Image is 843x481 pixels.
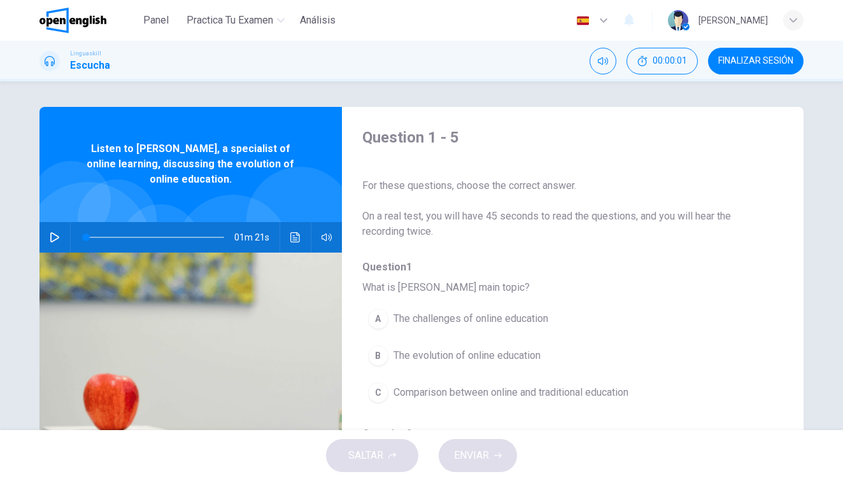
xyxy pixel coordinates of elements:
[627,48,698,74] button: 00:00:01
[362,209,763,239] span: On a real test, you will have 45 seconds to read the questions, and you will hear the recording t...
[368,309,388,329] div: A
[362,426,763,442] span: Question 2
[81,141,301,187] span: Listen to [PERSON_NAME], a specialist of online learning, discussing the evolution of online educ...
[187,13,273,28] span: Practica tu examen
[627,48,698,74] div: Ocultar
[575,16,591,25] img: es
[362,340,717,372] button: BThe evolution of online education
[393,385,628,400] span: Comparison between online and traditional education
[362,260,763,275] span: Question 1
[285,222,306,253] button: Haz clic para ver la transcripción del audio
[698,13,768,28] div: [PERSON_NAME]
[234,222,280,253] span: 01m 21s
[590,48,616,74] div: Silenciar
[70,58,110,73] h1: Escucha
[708,48,804,74] button: FINALIZAR SESIÓN
[368,382,388,403] div: C
[362,303,717,335] button: AThe challenges of online education
[668,10,688,31] img: Profile picture
[362,377,717,408] button: CComparison between online and traditional education
[143,13,169,28] span: Panel
[393,311,548,326] span: The challenges of online education
[70,49,101,58] span: Linguaskill
[362,127,763,148] h4: Question 1 - 5
[39,8,106,33] img: OpenEnglish logo
[181,9,290,32] button: Practica tu examen
[718,56,793,66] span: FINALIZAR SESIÓN
[295,9,341,32] button: Análisis
[393,348,541,363] span: The evolution of online education
[300,13,336,28] span: Análisis
[362,280,763,295] span: What is [PERSON_NAME] main topic?
[39,8,136,33] a: OpenEnglish logo
[368,345,388,366] div: B
[136,9,176,32] button: Panel
[362,178,763,193] span: For these questions, choose the correct answer.
[653,56,687,66] span: 00:00:01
